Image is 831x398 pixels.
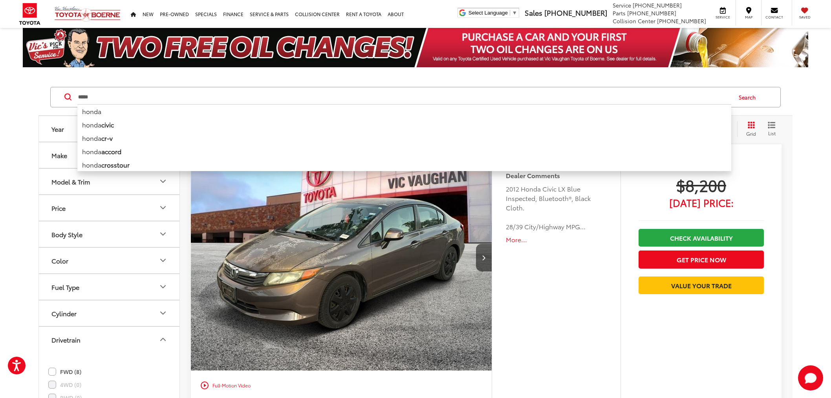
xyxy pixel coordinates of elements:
[506,184,607,231] div: 2012 Honda Civic LX Blue Inspected, Bluetooth®, Black Cloth. 28/39 City/Highway MPG Awards: * 201...
[39,169,180,194] button: Model & TrimModel & Trim
[54,6,121,22] img: Vic Vaughan Toyota of Boerne
[101,147,121,156] b: accord
[51,178,90,185] div: Model & Trim
[51,204,66,212] div: Price
[798,365,823,391] button: Toggle Chat Window
[158,229,168,239] div: Body Style
[158,256,168,265] div: Color
[39,221,180,247] button: Body StyleBody Style
[798,365,823,391] svg: Start Chat
[746,130,756,137] span: Grid
[469,10,517,16] a: Select Language​
[639,199,764,206] span: [DATE] Price:
[525,7,542,18] span: Sales
[77,104,731,118] li: honda
[48,378,81,391] label: 4WD (0)
[639,276,764,294] a: Value Your Trade
[544,7,607,18] span: [PHONE_NUMBER]
[476,244,492,271] button: Next image
[101,133,113,142] b: cr-v
[506,235,607,244] button: More...
[77,158,731,171] li: honda
[613,17,655,25] span: Collision Center
[190,144,492,370] div: 2012 Honda Civic LX 0
[740,15,757,20] span: Map
[512,10,517,16] span: ▼
[39,300,180,326] button: CylinderCylinder
[77,131,731,145] li: honda
[158,282,168,291] div: Fuel Type
[39,248,180,273] button: ColorColor
[158,335,168,344] div: Drivetrain
[77,88,731,107] input: Search by Make, Model, or Keyword
[762,121,782,137] button: List View
[51,310,77,317] div: Cylinder
[158,308,168,318] div: Cylinder
[39,116,180,142] button: YearYear
[39,195,180,221] button: PricePrice
[714,15,732,20] span: Service
[101,160,130,169] b: crosstour
[39,142,180,168] button: MakeMake
[77,118,731,131] li: honda
[51,125,64,133] div: Year
[796,15,813,20] span: Saved
[39,274,180,300] button: Fuel TypeFuel Type
[639,251,764,268] button: Get Price Now
[613,9,626,17] span: Parts
[639,229,764,247] a: Check Availability
[190,144,492,370] a: 2012 Honda Civic LX2012 Honda Civic LX2012 Honda Civic LX2012 Honda Civic LX
[190,144,492,371] img: 2012 Honda Civic LX
[158,203,168,212] div: Price
[48,365,81,378] label: FWD (8)
[731,87,767,107] button: Search
[506,171,607,180] h5: Dealer Comments
[639,175,764,195] span: $8,200
[613,1,631,9] span: Service
[77,145,731,158] li: honda
[23,28,808,67] img: Two Free Oil Change Vic Vaughan Toyota of Boerne Boerne TX
[627,9,676,17] span: [PHONE_NUMBER]
[765,15,783,20] span: Contact
[768,130,776,136] span: List
[158,177,168,186] div: Model & Trim
[51,230,82,238] div: Body Style
[101,120,114,129] b: civic
[51,151,67,159] div: Make
[469,10,508,16] span: Select Language
[737,121,762,137] button: Grid View
[51,257,68,264] div: Color
[39,327,180,352] button: DrivetrainDrivetrain
[51,336,81,343] div: Drivetrain
[51,283,79,291] div: Fuel Type
[657,17,706,25] span: [PHONE_NUMBER]
[633,1,682,9] span: [PHONE_NUMBER]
